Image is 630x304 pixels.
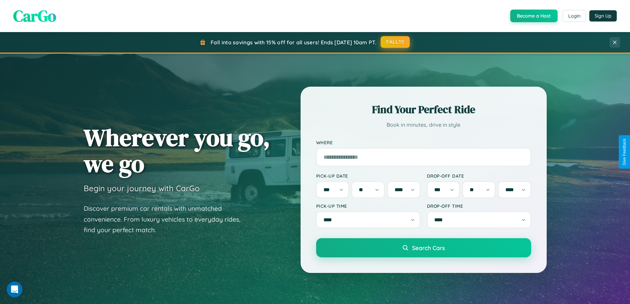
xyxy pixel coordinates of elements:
h2: Find Your Perfect Ride [316,102,531,117]
span: Search Cars [412,244,445,251]
button: Search Cars [316,238,531,257]
span: Fall into savings with 15% off for all users! Ends [DATE] 10am PT. [211,39,376,46]
button: Become a Host [510,10,558,22]
label: Pick-up Date [316,173,420,179]
button: Login [563,10,586,22]
span: CarGo [13,5,56,27]
p: Book in minutes, drive in style [316,120,531,130]
h3: Begin your journey with CarGo [84,183,200,193]
label: Drop-off Time [427,203,531,209]
button: Sign Up [589,10,617,22]
label: Drop-off Date [427,173,531,179]
button: FALL15 [381,36,410,48]
label: Where [316,140,531,145]
label: Pick-up Time [316,203,420,209]
iframe: Intercom live chat [7,282,22,297]
h1: Wherever you go, we go [84,124,270,177]
div: Give Feedback [622,139,627,165]
p: Discover premium car rentals with unmatched convenience. From luxury vehicles to everyday rides, ... [84,203,249,236]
